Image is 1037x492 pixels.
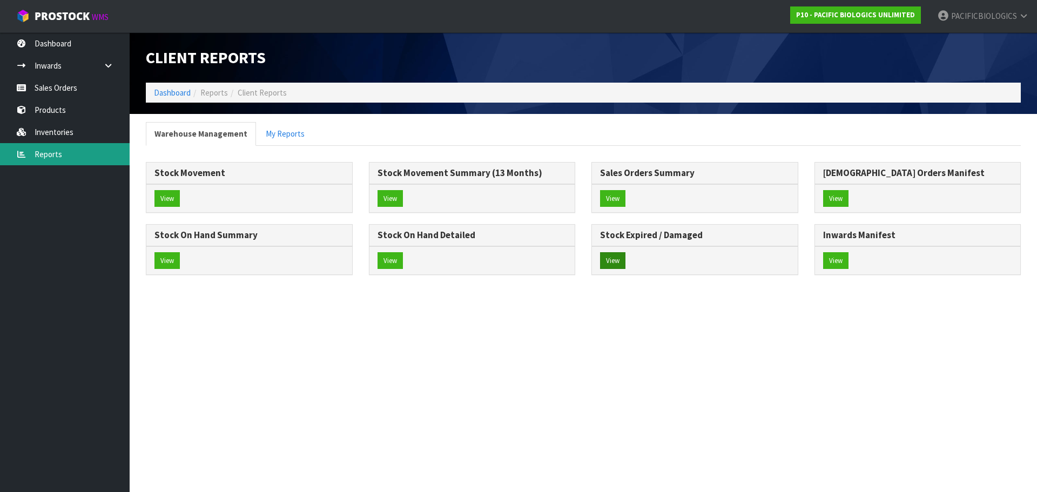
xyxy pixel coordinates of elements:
span: ProStock [35,9,90,23]
a: My Reports [257,122,313,145]
button: View [378,190,403,207]
button: View [154,190,180,207]
h3: Stock Movement [154,168,344,178]
h3: [DEMOGRAPHIC_DATA] Orders Manifest [823,168,1013,178]
img: cube-alt.png [16,9,30,23]
h3: Sales Orders Summary [600,168,790,178]
h3: Stock On Hand Summary [154,230,344,240]
small: WMS [92,12,109,22]
h3: Stock Expired / Damaged [600,230,790,240]
h3: Inwards Manifest [823,230,1013,240]
button: View [600,190,625,207]
button: View [154,252,180,269]
span: Client Reports [238,87,287,98]
button: View [378,252,403,269]
h3: Stock Movement Summary (13 Months) [378,168,567,178]
button: View [823,252,849,269]
span: PACIFICBIOLOGICS [951,11,1017,21]
button: View [600,252,625,269]
strong: P10 - PACIFIC BIOLOGICS UNLIMITED [796,10,915,19]
span: Reports [200,87,228,98]
span: Client Reports [146,47,266,68]
button: View [823,190,849,207]
a: Dashboard [154,87,191,98]
a: Warehouse Management [146,122,256,145]
h3: Stock On Hand Detailed [378,230,567,240]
